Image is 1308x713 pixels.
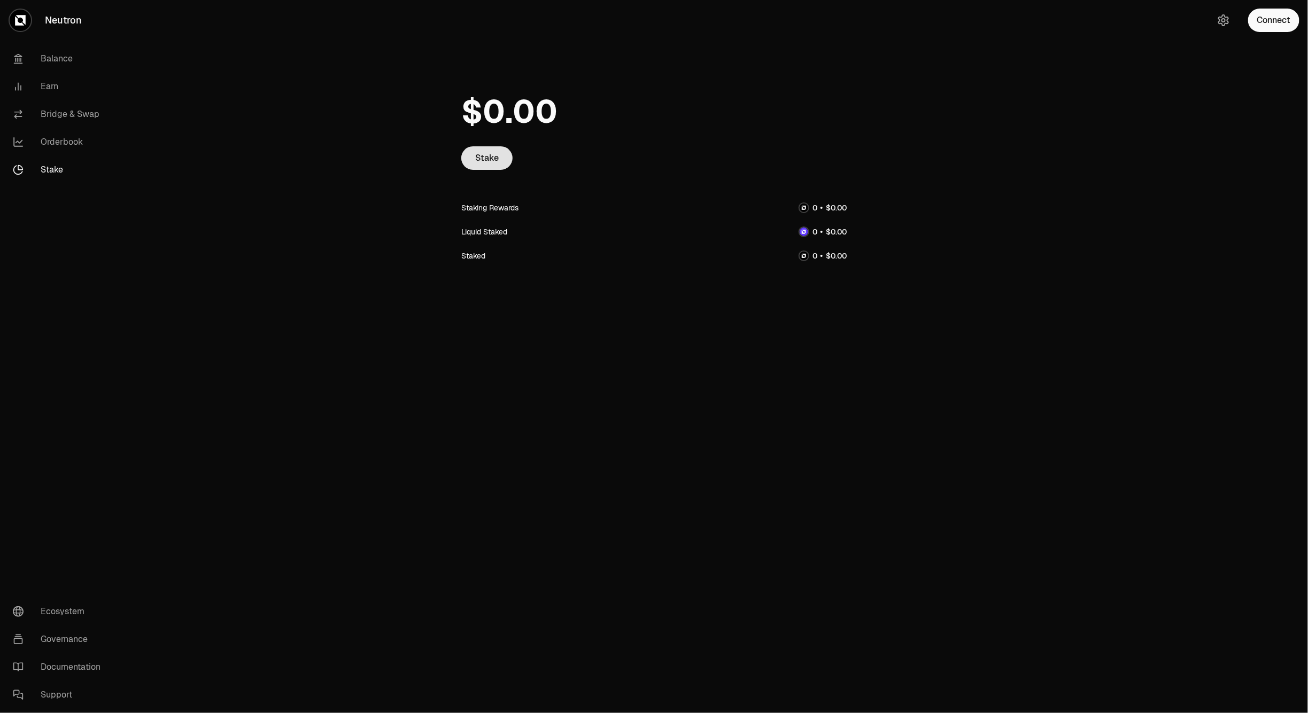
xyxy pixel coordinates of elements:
a: Stake [4,156,115,184]
a: Balance [4,45,115,73]
a: Governance [4,625,115,653]
a: Stake [461,146,513,170]
button: Connect [1248,9,1299,32]
a: Support [4,681,115,709]
a: Ecosystem [4,598,115,625]
div: Staked [461,250,485,261]
div: Staking Rewards [461,202,518,213]
div: Liquid Staked [461,226,507,237]
img: dNTRN Logo [800,228,808,236]
img: NTRN Logo [800,252,808,260]
a: Bridge & Swap [4,100,115,128]
img: NTRN Logo [800,203,808,212]
a: Documentation [4,653,115,681]
a: Orderbook [4,128,115,156]
a: Earn [4,73,115,100]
